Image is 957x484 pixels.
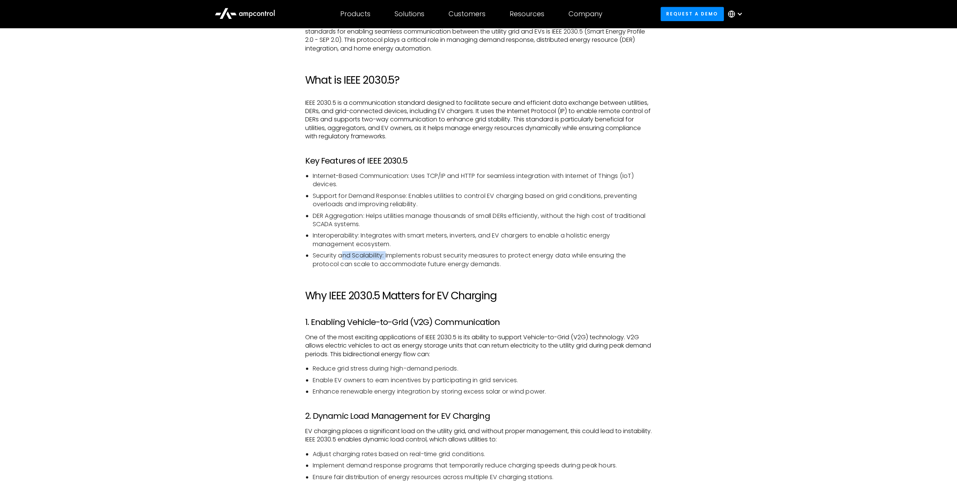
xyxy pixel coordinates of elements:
[305,317,652,327] h3: 1. Enabling Vehicle-to-Grid (V2G) Communication
[568,10,602,18] div: Company
[313,388,652,396] li: Enhance renewable energy integration by storing excess solar or wind power.
[340,10,370,18] div: Products
[661,7,724,21] a: Request a demo
[313,231,652,248] li: Interoperability: Integrates with smart meters, inverters, and EV chargers to enable a holistic e...
[305,411,652,421] h3: 2. Dynamic Load Management for EV Charging
[449,10,485,18] div: Customers
[395,10,424,18] div: Solutions
[510,10,544,18] div: Resources
[313,365,652,373] li: Reduce grid stress during high-demand periods.
[313,172,652,189] li: Internet-Based Communication: Uses TCP/IP and HTTP for seamless integration with Internet of Thin...
[313,192,652,209] li: Support for Demand Response: Enables utilities to control EV charging based on grid conditions, p...
[305,427,652,444] p: EV charging places a significant load on the utility grid, and without proper management, this co...
[305,333,652,358] p: One of the most exciting applications of IEEE 2030.5 is its ability to support Vehicle-to-Grid (V...
[305,156,652,166] h3: Key Features of IEEE 2030.5
[313,461,652,470] li: Implement demand response programs that temporarily reduce charging speeds during peak hours.
[313,450,652,458] li: Adjust charging rates based on real-time grid conditions.
[313,212,652,229] li: DER Aggregation: Helps utilities manage thousands of small DERs efficiently, without the high cos...
[313,376,652,384] li: Enable EV owners to earn incentives by participating in grid services.
[305,99,652,141] p: IEEE 2030.5 is a communication standard designed to facilitate secure and efficient data exchange...
[305,74,652,87] h2: What is IEEE 2030.5?
[313,473,652,481] li: Ensure fair distribution of energy resources across multiple EV charging stations.
[305,289,652,302] h2: Why IEEE 2030.5 Matters for EV Charging
[313,251,652,268] li: Security and Scalability: Implements robust security measures to protect energy data while ensuri...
